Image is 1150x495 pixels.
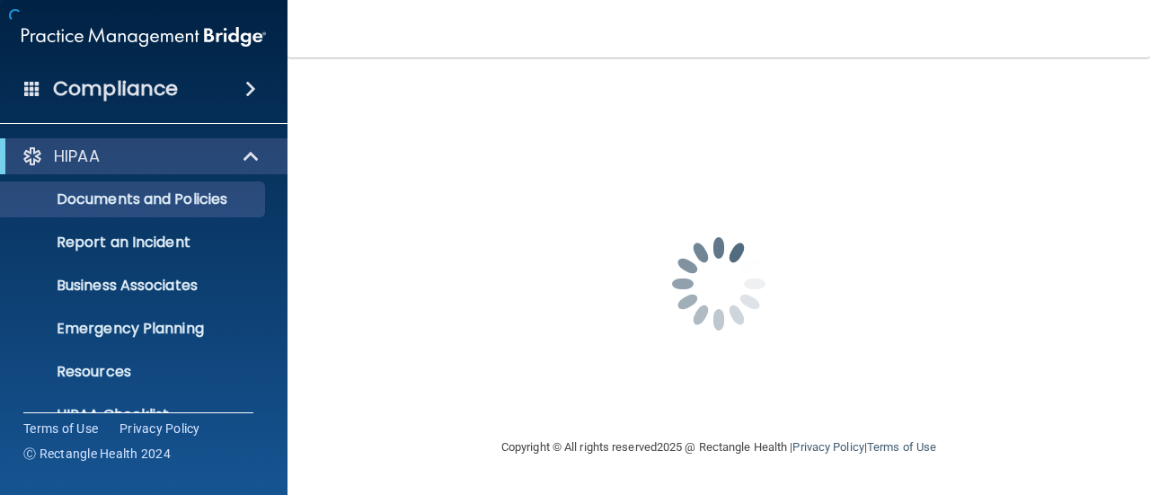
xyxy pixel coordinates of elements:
a: Terms of Use [23,420,98,438]
p: Resources [12,363,257,381]
img: PMB logo [22,19,266,55]
a: Privacy Policy [119,420,200,438]
div: Copyright © All rights reserved 2025 @ Rectangle Health | | [391,419,1047,476]
a: Privacy Policy [792,440,863,454]
img: spinner.e123f6fc.gif [629,194,809,374]
p: HIPAA Checklist [12,406,257,424]
span: Ⓒ Rectangle Health 2024 [23,445,171,463]
p: HIPAA [54,146,100,167]
p: Report an Incident [12,234,257,252]
a: HIPAA [22,146,261,167]
p: Business Associates [12,277,257,295]
p: Emergency Planning [12,320,257,338]
p: Documents and Policies [12,190,257,208]
h4: Compliance [53,76,178,102]
a: Terms of Use [867,440,936,454]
